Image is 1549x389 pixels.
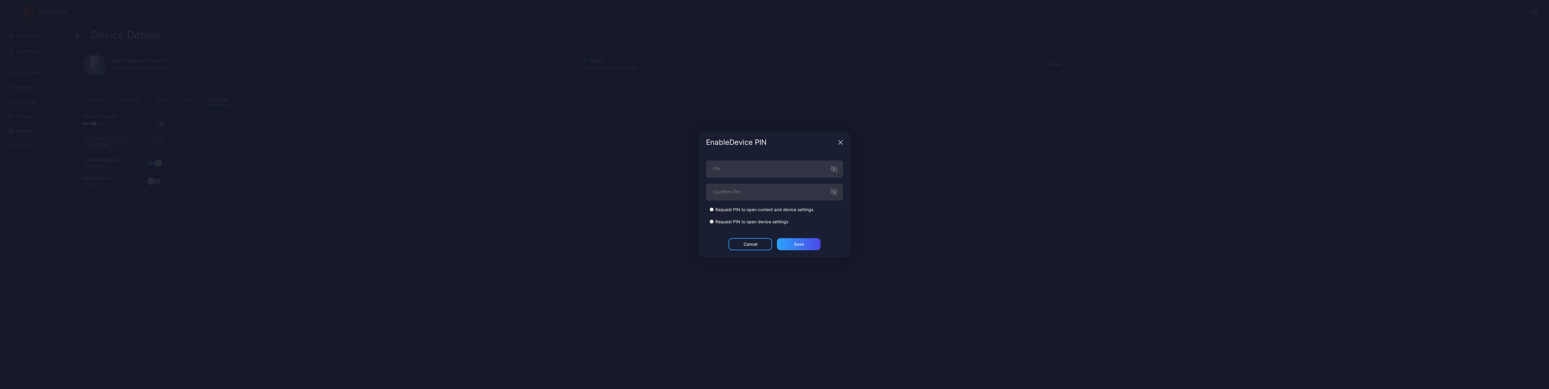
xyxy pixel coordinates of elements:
[706,184,843,201] input: Confirm Pin
[794,242,804,247] div: Save
[830,165,838,173] button: Pin
[715,219,788,225] label: Request PIN to open device settings
[728,238,772,250] button: Cancel
[744,242,757,247] div: Cancel
[706,161,843,178] input: Pin
[777,238,821,250] button: Save
[715,207,813,213] label: Request PIN to open content and device settings
[830,188,838,196] button: Confirm Pin
[706,139,836,146] div: Enable Device PIN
